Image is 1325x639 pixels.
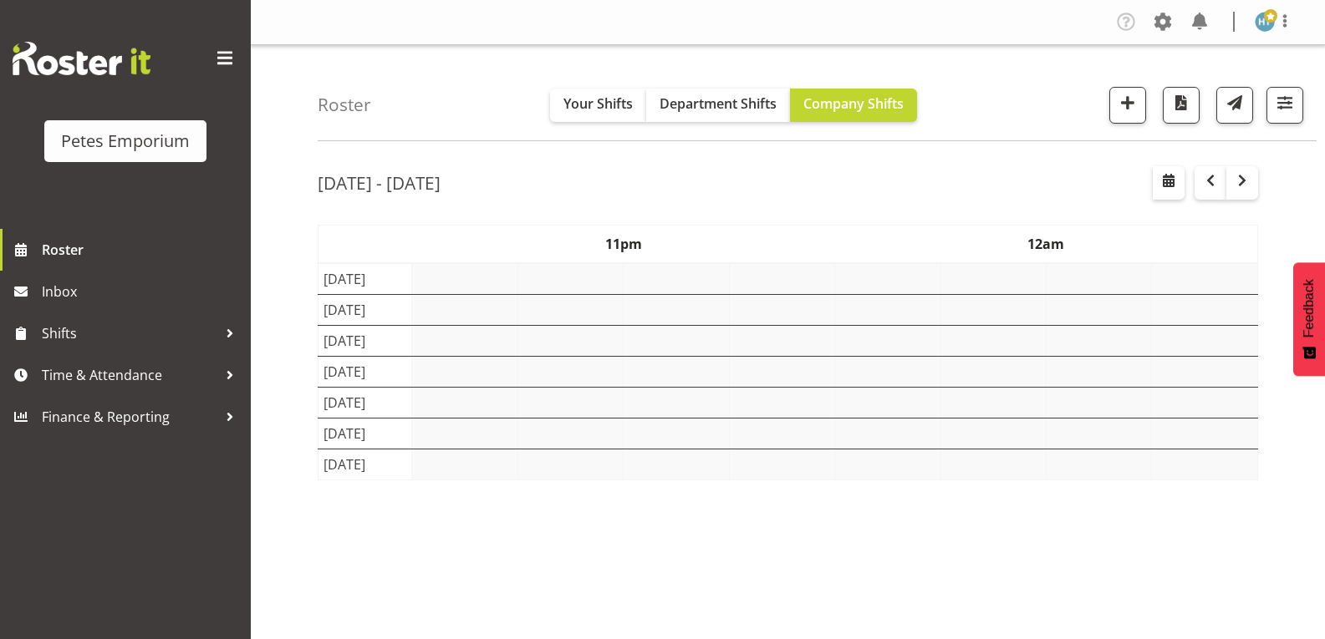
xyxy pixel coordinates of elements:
[1302,279,1317,337] span: Feedback
[319,294,412,325] td: [DATE]
[318,172,441,194] h2: [DATE] - [DATE]
[319,325,412,356] td: [DATE]
[1109,87,1146,124] button: Add a new shift
[1255,12,1275,32] img: helena-tomlin701.jpg
[42,279,242,304] span: Inbox
[412,225,835,263] th: 11pm
[42,237,242,262] span: Roster
[1266,87,1303,124] button: Filter Shifts
[319,356,412,387] td: [DATE]
[660,94,777,113] span: Department Shifts
[790,89,917,122] button: Company Shifts
[42,321,217,346] span: Shifts
[1293,262,1325,376] button: Feedback - Show survey
[61,129,190,154] div: Petes Emporium
[1153,166,1185,200] button: Select a specific date within the roster.
[563,94,633,113] span: Your Shifts
[646,89,790,122] button: Department Shifts
[1216,87,1253,124] button: Send a list of all shifts for the selected filtered period to all rostered employees.
[319,449,412,479] td: [DATE]
[318,95,371,114] h4: Roster
[1163,87,1200,124] button: Download a PDF of the roster according to the set date range.
[319,387,412,418] td: [DATE]
[803,94,904,113] span: Company Shifts
[550,89,646,122] button: Your Shifts
[319,418,412,449] td: [DATE]
[835,225,1258,263] th: 12am
[13,42,150,75] img: Rosterit website logo
[42,363,217,388] span: Time & Attendance
[42,404,217,429] span: Finance & Reporting
[319,263,412,295] td: [DATE]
